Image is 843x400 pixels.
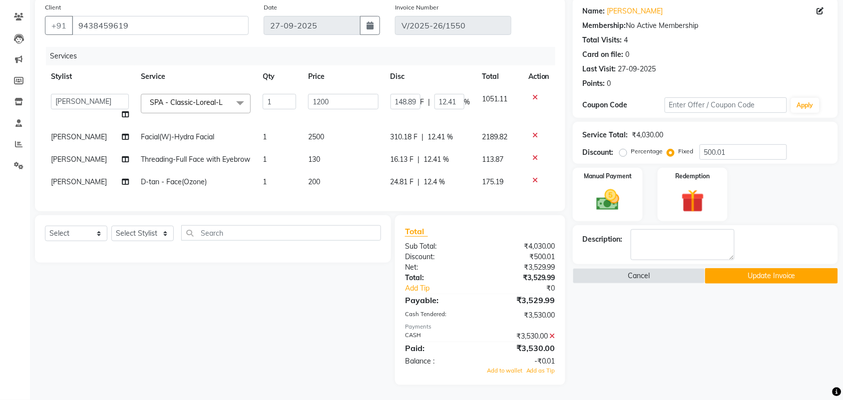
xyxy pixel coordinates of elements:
[624,35,628,45] div: 4
[391,154,414,165] span: 16.13 F
[398,331,480,342] div: CASH
[398,262,480,273] div: Net:
[674,187,712,215] img: _gift.svg
[626,49,630,60] div: 0
[584,172,632,181] label: Manual Payment
[398,273,480,283] div: Total:
[263,177,267,186] span: 1
[665,97,787,113] input: Enter Offer / Coupon Code
[263,132,267,141] span: 1
[46,47,563,65] div: Services
[398,356,480,367] div: Balance :
[257,65,302,88] th: Qty
[631,147,663,156] label: Percentage
[480,342,563,354] div: ₹3,530.00
[141,155,250,164] span: Threading-Full Face with Eyebrow
[464,97,470,107] span: %
[308,177,320,186] span: 200
[51,177,107,186] span: [PERSON_NAME]
[573,268,705,284] button: Cancel
[679,147,694,156] label: Fixed
[51,132,107,141] span: [PERSON_NAME]
[482,177,504,186] span: 175.19
[480,252,563,262] div: ₹500.01
[480,294,563,306] div: ₹3,529.99
[583,20,828,31] div: No Active Membership
[494,283,563,294] div: ₹0
[150,98,223,107] span: SPA - Classic-Loreal-L
[141,132,214,141] span: Facial(W)-Hydra Facial
[424,177,445,187] span: 12.4 %
[676,172,710,181] label: Redemption
[141,177,207,186] span: D-tan - Face(Ozone)
[482,155,504,164] span: 113.87
[482,132,508,141] span: 2189.82
[482,94,508,103] span: 1051.11
[421,97,424,107] span: F
[583,64,616,74] div: Last Visit:
[263,155,267,164] span: 1
[791,98,820,113] button: Apply
[398,342,480,354] div: Paid:
[583,147,614,158] div: Discount:
[480,273,563,283] div: ₹3,529.99
[589,187,627,213] img: _cash.svg
[395,3,438,12] label: Invoice Number
[583,49,624,60] div: Card on file:
[428,132,453,142] span: 12.41 %
[607,78,611,89] div: 0
[391,177,414,187] span: 24.81 F
[583,20,626,31] div: Membership:
[45,3,61,12] label: Client
[480,241,563,252] div: ₹4,030.00
[487,367,522,374] span: Add to wallet
[583,234,623,245] div: Description:
[424,154,449,165] span: 12.41 %
[264,3,277,12] label: Date
[308,155,320,164] span: 130
[418,154,420,165] span: |
[398,252,480,262] div: Discount:
[385,65,476,88] th: Disc
[480,310,563,321] div: ₹3,530.00
[398,241,480,252] div: Sub Total:
[45,16,73,35] button: +91
[583,6,605,16] div: Name:
[526,367,555,374] span: Add as Tip
[398,283,494,294] a: Add Tip
[476,65,522,88] th: Total
[480,356,563,367] div: -₹0.01
[583,130,628,140] div: Service Total:
[405,226,428,237] span: Total
[51,155,107,164] span: [PERSON_NAME]
[181,225,381,241] input: Search
[480,331,563,342] div: ₹3,530.00
[398,294,480,306] div: Payable:
[618,64,656,74] div: 27-09-2025
[522,65,555,88] th: Action
[632,130,664,140] div: ₹4,030.00
[223,98,227,107] a: x
[583,35,622,45] div: Total Visits:
[72,16,249,35] input: Search by Name/Mobile/Email/Code
[45,65,135,88] th: Stylist
[422,132,424,142] span: |
[398,310,480,321] div: Cash Tendered:
[418,177,420,187] span: |
[391,132,418,142] span: 310.18 F
[405,323,555,331] div: Payments
[583,100,665,110] div: Coupon Code
[583,78,605,89] div: Points:
[135,65,257,88] th: Service
[308,132,324,141] span: 2500
[428,97,430,107] span: |
[705,268,838,284] button: Update Invoice
[607,6,663,16] a: [PERSON_NAME]
[480,262,563,273] div: ₹3,529.99
[302,65,385,88] th: Price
